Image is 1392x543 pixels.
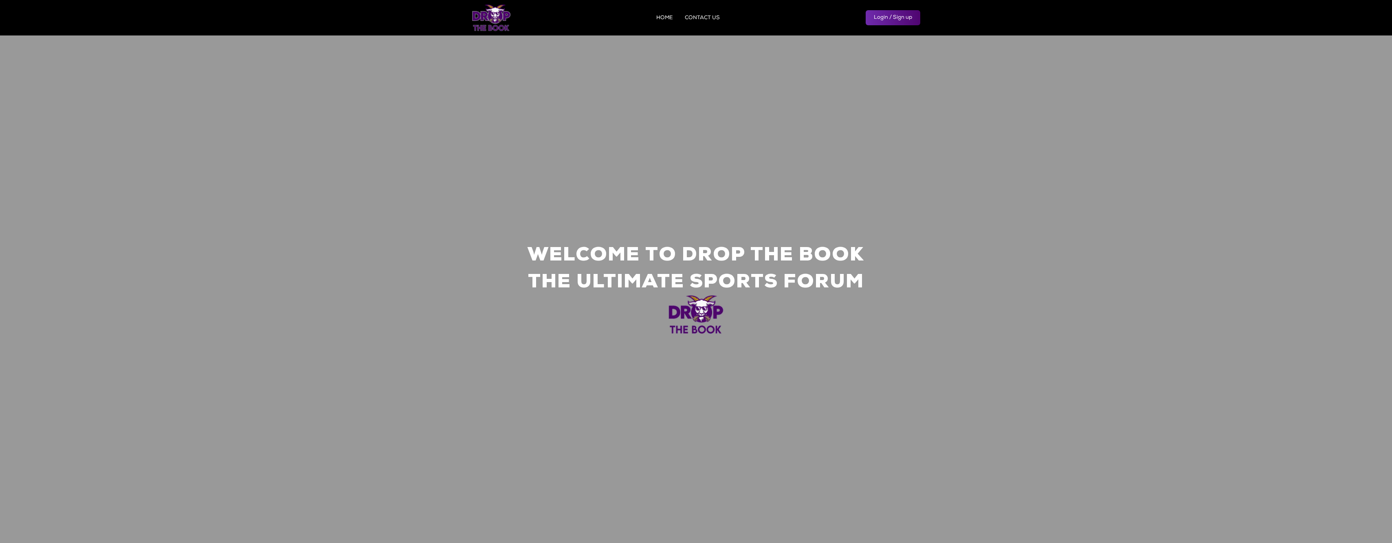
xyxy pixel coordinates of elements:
a: Login / Sign up [866,10,920,25]
a: CONTACT US [685,15,720,21]
h1: The Ultimate Sports Forum [528,271,864,295]
a: HOME [656,15,673,21]
img: logo.png [668,295,724,335]
h1: Welcome to Drop the Book [528,244,864,268]
img: logo.png [472,4,511,31]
